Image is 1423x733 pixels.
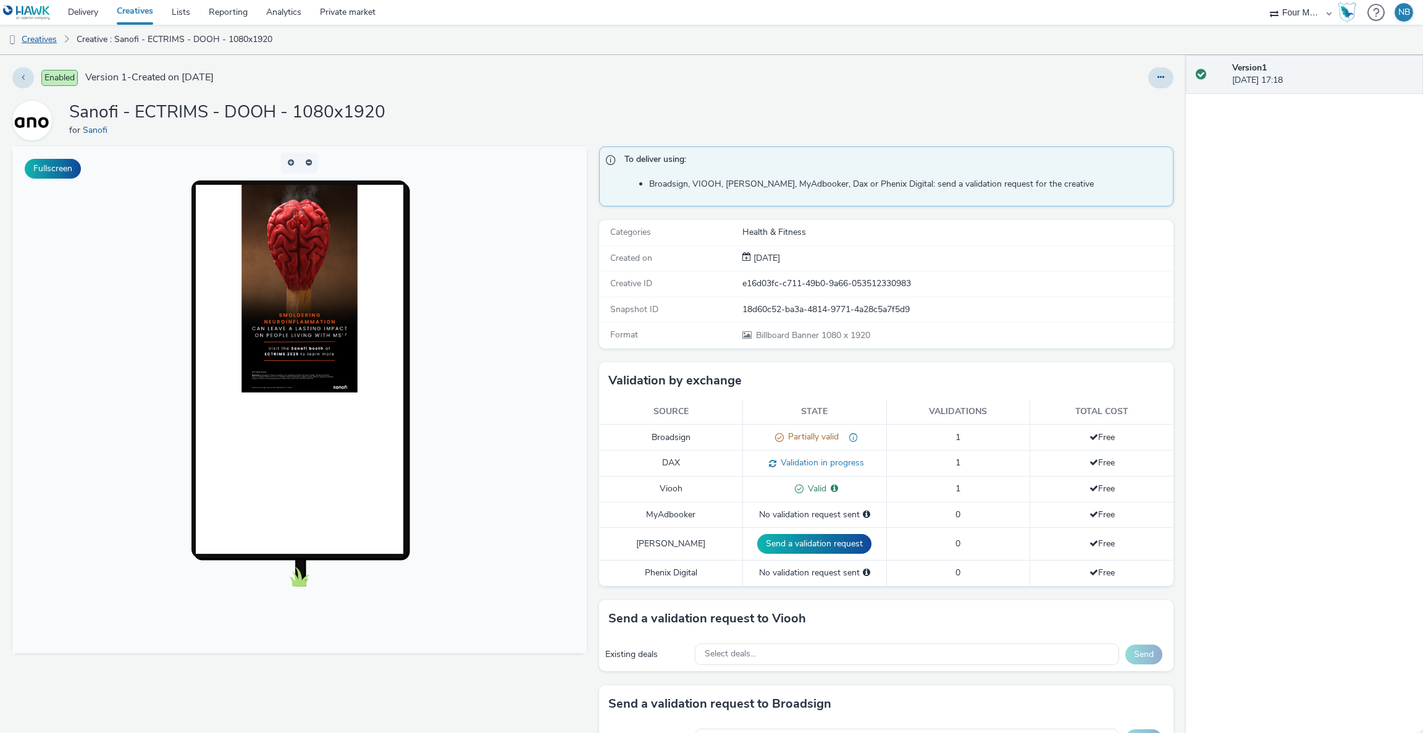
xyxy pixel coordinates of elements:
img: dooh [6,34,19,46]
div: Creation 11 September 2025, 17:18 [751,252,780,265]
img: Hawk Academy [1338,2,1356,22]
td: Broadsign [599,425,743,451]
td: Phenix Digital [599,561,743,586]
strong: Version 1 [1232,62,1267,74]
span: Free [1089,457,1115,468]
th: State [743,399,887,425]
td: [PERSON_NAME] [599,528,743,561]
div: Please select a deal below and click on Send to send a validation request to Phenix Digital. [863,567,870,579]
h3: Send a validation request to Broadsign [608,695,831,713]
span: Free [1089,483,1115,494]
span: Validation in progress [776,457,864,468]
div: It is an PNG, and it has to be JPG [839,431,858,444]
span: 1 [955,457,960,468]
h3: Send a validation request to Viooh [608,609,806,628]
div: Please select a deal below and click on Send to send a validation request to MyAdbooker. [863,509,870,521]
div: e16d03fc-c711-49b0-9a66-053512330983 [742,278,1172,290]
span: [DATE] [751,252,780,264]
div: Existing deals [605,648,689,661]
span: Partially valid [784,431,839,443]
span: Categories [610,226,651,238]
img: Advertisement preview [229,38,345,246]
h3: Validation by exchange [608,371,742,390]
span: 1080 x 1920 [755,329,870,341]
th: Source [599,399,743,425]
span: Creative ID [610,278,652,289]
span: 1 [955,431,960,443]
div: NB [1398,3,1410,22]
div: 18d60c52-ba3a-4814-9771-4a28c5a7f5d9 [742,303,1172,316]
span: Version 1 - Created on [DATE] [85,70,214,85]
h1: Sanofi - ECTRIMS - DOOH - 1080x1920 [69,101,385,124]
td: DAX [599,451,743,477]
th: Validations [886,399,1030,425]
th: Total cost [1030,399,1174,425]
a: Sanofi [83,124,112,136]
span: Format [610,329,638,341]
span: 0 [955,538,960,549]
span: Billboard Banner [756,329,821,341]
span: Select deals... [705,649,756,659]
span: Free [1089,509,1115,520]
span: To deliver using: [624,153,1161,169]
span: Enabled [41,70,78,86]
td: MyAdbooker [599,502,743,527]
li: Broadsign, VIOOH, [PERSON_NAME], MyAdbooker, Dax or Phenix Digital: send a validation request for... [649,178,1167,190]
span: Valid [804,483,826,494]
span: 1 [955,483,960,494]
a: Hawk Academy [1338,2,1361,22]
div: [DATE] 17:18 [1232,62,1413,87]
a: Creative : Sanofi - ECTRIMS - DOOH - 1080x1920 [70,25,279,54]
div: No validation request sent [749,567,880,579]
a: Sanofi [12,114,57,126]
div: Health & Fitness [742,226,1172,239]
button: Send a validation request [757,534,871,554]
button: Fullscreen [25,159,81,179]
img: undefined Logo [3,5,51,20]
button: Send [1125,645,1162,664]
span: Free [1089,567,1115,578]
span: Snapshot ID [610,303,658,315]
span: 0 [955,567,960,578]
span: Free [1089,431,1115,443]
div: No validation request sent [749,509,880,521]
span: Created on [610,252,652,264]
span: 0 [955,509,960,520]
img: Sanofi [14,103,50,138]
td: Viooh [599,477,743,502]
span: for [69,124,83,136]
span: Free [1089,538,1115,549]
